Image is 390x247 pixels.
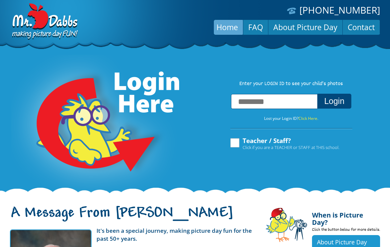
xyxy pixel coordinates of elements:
[212,19,243,35] a: Home
[11,55,180,194] img: Login Here
[268,19,342,35] a: About Picture Day
[97,227,252,242] strong: It's been a special journey, making picture day fun for the past 50+ years.
[299,4,380,16] a: [PHONE_NUMBER]
[243,19,268,35] a: FAQ
[229,137,339,150] label: Teacher / Staff?
[312,226,380,235] p: Click the button below for more details.
[10,3,79,40] img: Dabbs Company
[223,115,359,122] p: Lost your Login ID?
[223,80,359,88] p: Enter your LOGIN ID to see your child’s photos
[317,94,351,109] button: Login
[343,19,380,35] a: Contact
[312,208,380,226] h4: When is Picture Day?
[298,116,318,121] a: Click Here.
[10,210,256,224] h1: A Message From [PERSON_NAME]
[243,144,339,151] span: Click if you are a TEACHER or STAFF at THIS school.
